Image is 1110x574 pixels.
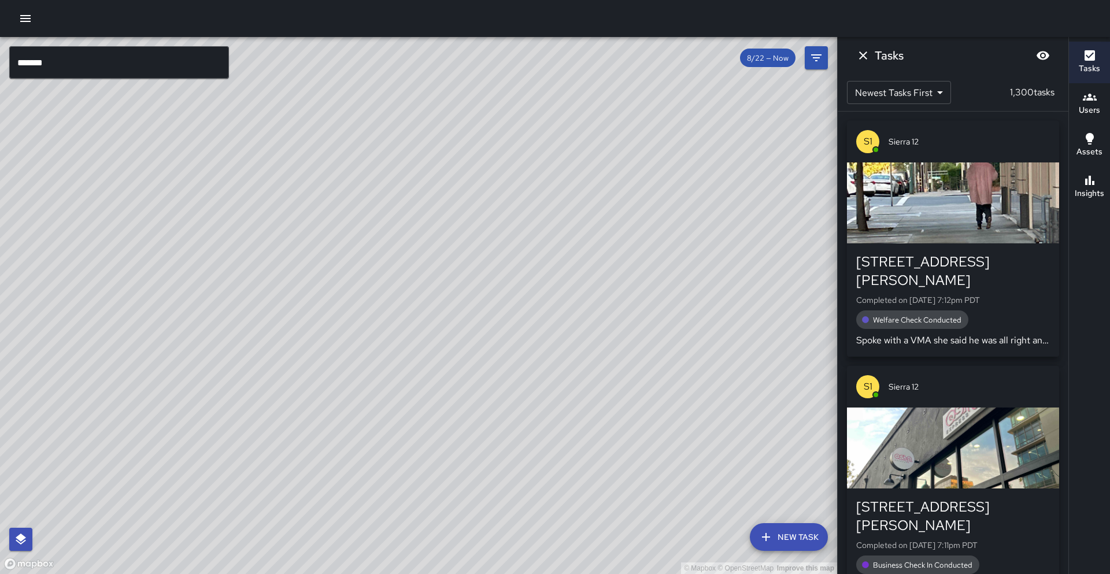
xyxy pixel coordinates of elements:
[856,294,1050,306] p: Completed on [DATE] 7:12pm PDT
[856,334,1050,347] p: Spoke with a VMA she said he was all right and he did not need any medical attention. Nothing els...
[856,539,1050,551] p: Completed on [DATE] 7:11pm PDT
[889,136,1050,147] span: Sierra 12
[740,53,795,63] span: 8/22 — Now
[889,381,1050,392] span: Sierra 12
[1069,166,1110,208] button: Insights
[750,523,828,551] button: New Task
[1079,104,1100,117] h6: Users
[866,560,979,570] span: Business Check In Conducted
[805,46,828,69] button: Filters
[847,81,951,104] div: Newest Tasks First
[1076,146,1102,158] h6: Assets
[856,498,1050,535] div: [STREET_ADDRESS][PERSON_NAME]
[856,253,1050,290] div: [STREET_ADDRESS][PERSON_NAME]
[1069,83,1110,125] button: Users
[1031,44,1054,67] button: Blur
[1005,86,1059,99] p: 1,300 tasks
[864,135,872,149] p: S1
[1075,187,1104,200] h6: Insights
[852,44,875,67] button: Dismiss
[866,315,968,325] span: Welfare Check Conducted
[1079,62,1100,75] h6: Tasks
[847,121,1059,357] button: S1Sierra 12[STREET_ADDRESS][PERSON_NAME]Completed on [DATE] 7:12pm PDTWelfare Check ConductedSpok...
[875,46,904,65] h6: Tasks
[1069,42,1110,83] button: Tasks
[1069,125,1110,166] button: Assets
[864,380,872,394] p: S1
